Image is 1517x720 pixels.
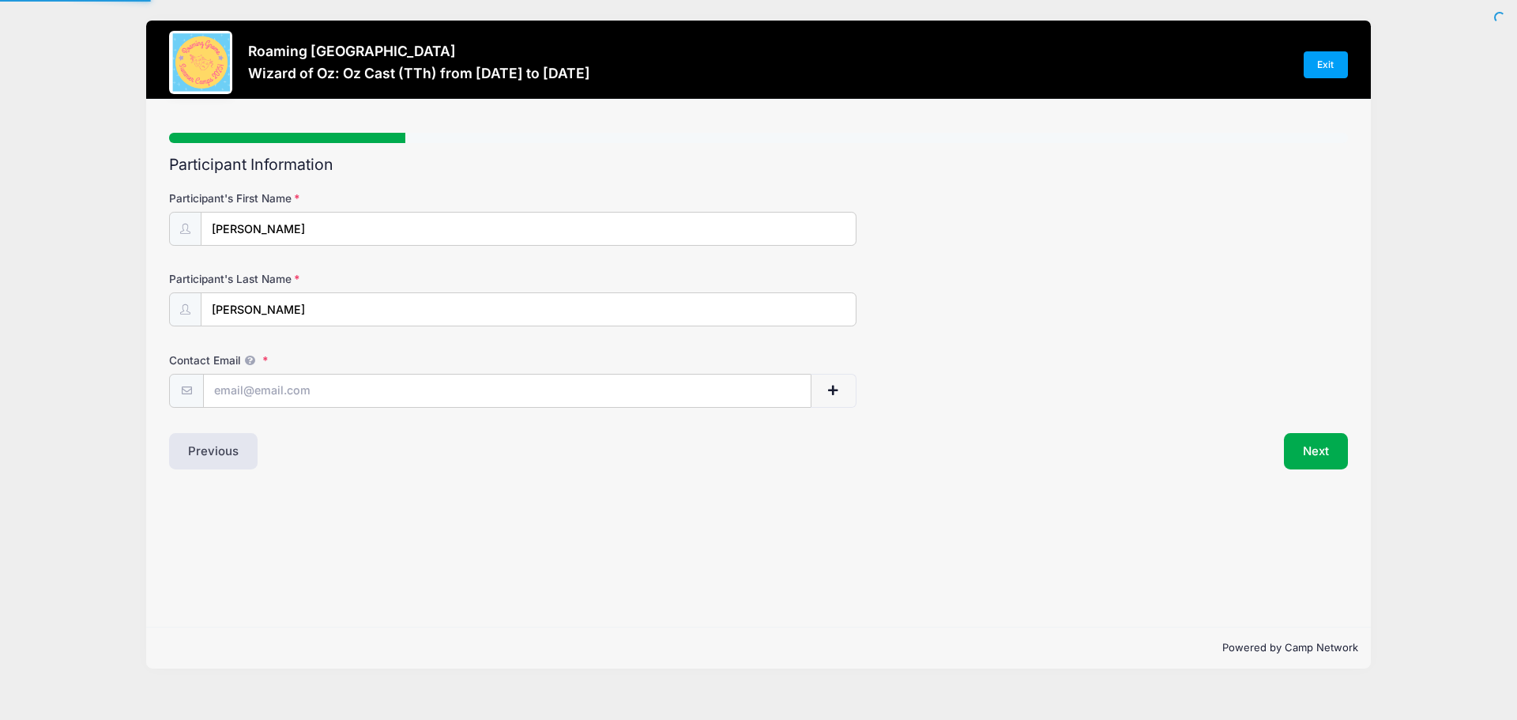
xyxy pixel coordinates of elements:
[201,212,856,246] input: Participant's First Name
[1284,433,1348,469] button: Next
[169,433,258,469] button: Previous
[201,292,856,326] input: Participant's Last Name
[169,190,562,206] label: Participant's First Name
[240,354,259,367] span: We will send confirmations, payment reminders, and custom email messages to each address listed. ...
[169,271,562,287] label: Participant's Last Name
[248,43,590,59] h3: Roaming [GEOGRAPHIC_DATA]
[159,640,1358,656] p: Powered by Camp Network
[1304,51,1348,78] a: Exit
[169,156,1348,174] h2: Participant Information
[203,374,811,408] input: email@email.com
[169,352,562,368] label: Contact Email
[248,65,590,81] h3: Wizard of Oz: Oz Cast (TTh) from [DATE] to [DATE]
